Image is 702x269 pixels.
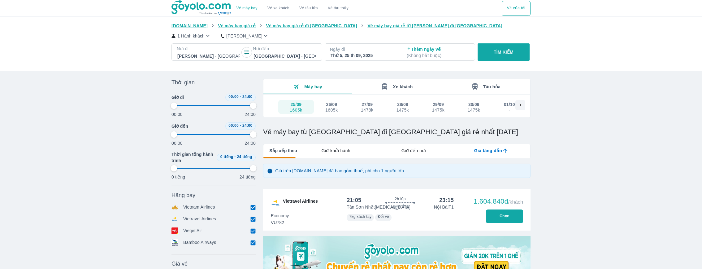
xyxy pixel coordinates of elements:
p: 24:00 [245,140,256,146]
span: Giờ đi [171,94,184,100]
button: TÌM KIẾM [478,43,529,61]
div: 29/09 [433,101,444,108]
div: 30/09 [468,101,479,108]
span: Giờ đến [171,123,188,129]
p: Ngày đi [330,46,394,52]
span: Vé máy bay giá rẻ đi [GEOGRAPHIC_DATA] [266,23,357,28]
div: 27/09 [362,101,373,108]
span: 24:00 [242,123,253,128]
span: Thời gian [171,79,195,86]
div: 01/10 [504,101,515,108]
div: lab API tabs example [297,144,530,157]
div: 1475k [432,108,444,112]
div: 28/09 [397,101,408,108]
p: [PERSON_NAME] [226,33,262,39]
span: Giờ khởi hành [322,148,350,154]
span: - [234,155,236,159]
span: /khách [508,199,523,205]
span: Xe khách [393,84,413,89]
span: Giá vé [171,260,188,267]
div: 1478k [361,108,373,112]
button: 1 Hành khách [171,33,211,39]
a: Vé máy bay [236,6,258,11]
div: 1.604.840đ [474,198,523,205]
span: Vé máy bay giá rẻ [218,23,256,28]
div: scrollable day and price [278,100,515,114]
span: Vietravel Airlines [283,198,318,208]
span: Economy [271,213,289,219]
p: Vietjet Air [183,227,202,234]
div: 26/09 [326,101,337,108]
p: Nội Bài T1 [434,204,454,210]
p: 24:00 [245,111,256,117]
span: Sắp xếp theo [269,148,297,154]
span: - [240,123,241,128]
div: 1475k [396,108,409,112]
span: 2h10p [395,196,405,201]
span: 00:00 [228,123,239,128]
button: Vé tàu thủy [323,1,353,16]
a: Vé xe khách [267,6,289,11]
span: - [240,95,241,99]
div: choose transportation mode [232,1,353,16]
div: 1605k [290,108,302,112]
span: 00:00 [228,95,239,99]
span: Hãng bay [171,192,195,199]
span: Thời gian tổng hành trình [171,151,214,164]
span: 24 tiếng [237,155,252,159]
h1: Vé máy bay từ [GEOGRAPHIC_DATA] đi [GEOGRAPHIC_DATA] giá rẻ nhất [DATE] [263,128,531,136]
p: 00:00 [171,140,183,146]
p: Giá trên [DOMAIN_NAME] đã bao gồm thuế, phí cho 1 người lớn [275,168,404,174]
button: [PERSON_NAME] [221,33,269,39]
a: Vé tàu lửa [294,1,323,16]
p: Bamboo Airways [183,239,216,246]
div: 1475k [468,108,480,112]
span: Giờ đến nơi [401,148,426,154]
div: 25/09 [291,101,302,108]
span: Vé máy bay giá rẻ từ [PERSON_NAME] đi [GEOGRAPHIC_DATA] [367,23,502,28]
div: 1605k [325,108,338,112]
button: Vé của tôi [502,1,531,16]
p: Tân Sơn Nhất [MEDICAL_DATA] [347,204,410,210]
span: Đổi vé [378,214,389,219]
span: Tàu hỏa [483,84,501,89]
span: [DOMAIN_NAME] [171,23,208,28]
div: choose transportation mode [502,1,531,16]
span: VU782 [271,219,289,226]
span: 0 tiếng [220,155,233,159]
div: - [504,108,515,112]
p: Nơi đi [177,46,240,52]
div: 23:15 [439,196,454,204]
nav: breadcrumb [171,23,531,29]
span: Giá tăng dần [474,148,502,154]
span: 7kg xách tay [349,214,371,219]
p: Vietnam Airlines [183,204,215,211]
span: Máy bay [304,84,322,89]
div: Thứ 5, 25 th 09, 2025 [331,52,393,59]
p: 1 Hành khách [177,33,205,39]
p: Thêm ngày về [407,46,469,59]
p: ( Không bắt buộc ) [407,52,469,59]
p: Nơi đến [253,46,317,52]
p: 24 tiếng [240,174,256,180]
button: Chọn [486,209,523,223]
p: 0 tiếng [171,174,185,180]
span: 24:00 [242,95,253,99]
div: 21:05 [347,196,361,204]
p: TÌM KIẾM [494,49,513,55]
p: 00:00 [171,111,183,117]
img: VU [271,198,280,208]
p: Vietravel Airlines [183,216,216,223]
